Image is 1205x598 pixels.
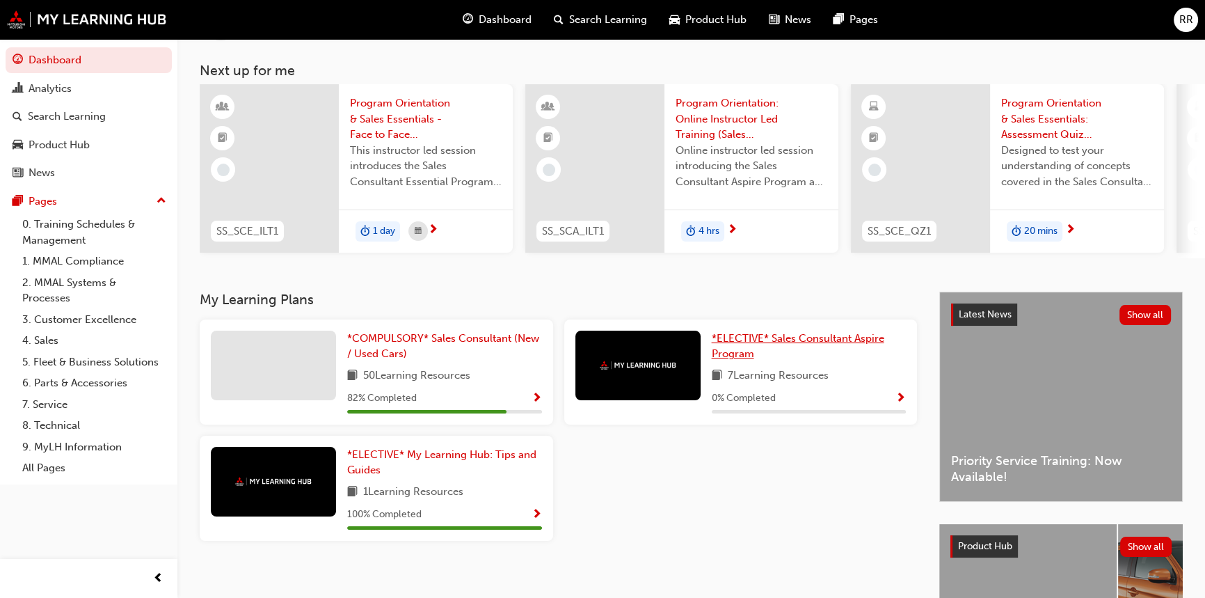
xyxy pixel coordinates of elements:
[1195,98,1204,116] span: learningResourceType_ELEARNING-icon
[1120,537,1172,557] button: Show all
[6,45,172,189] button: DashboardAnalyticsSearch LearningProduct HubNews
[532,509,542,521] span: Show Progress
[822,6,889,34] a: pages-iconPages
[216,223,278,239] span: SS_SCE_ILT1
[347,484,358,501] span: book-icon
[869,98,879,116] span: learningResourceType_ELEARNING-icon
[218,98,228,116] span: learningResourceType_INSTRUCTOR_LED-icon
[1195,129,1204,148] span: booktick-icon
[951,453,1171,485] span: Priority Service Training: Now Available!
[895,390,906,407] button: Show Progress
[347,368,358,385] span: book-icon
[543,129,553,148] span: booktick-icon
[769,11,779,29] span: news-icon
[17,251,172,272] a: 1. MMAL Compliance
[6,189,172,214] button: Pages
[6,160,172,186] a: News
[532,506,542,524] button: Show Progress
[200,84,513,253] a: SS_SCE_ILT1Program Orientation & Sales Essentials - Face to Face Instructor Led Training (Sales C...
[153,570,163,588] span: prev-icon
[350,95,502,143] span: Program Orientation & Sales Essentials - Face to Face Instructor Led Training (Sales Consultant E...
[6,132,172,158] a: Product Hub
[699,223,719,239] span: 4 hrs
[347,447,542,478] a: *ELECTIVE* My Learning Hub: Tips and Guides
[543,164,555,176] span: learningRecordVerb_NONE-icon
[676,95,827,143] span: Program Orientation: Online Instructor Led Training (Sales Consultant Aspire Program)
[13,196,23,208] span: pages-icon
[532,390,542,407] button: Show Progress
[959,308,1012,320] span: Latest News
[939,292,1183,502] a: Latest NewsShow allPriority Service Training: Now Available!
[347,507,422,523] span: 100 % Completed
[350,143,502,190] span: This instructor led session introduces the Sales Consultant Essential Program and outlines what y...
[360,223,370,241] span: duration-icon
[217,164,230,176] span: learningRecordVerb_NONE-icon
[17,436,172,458] a: 9. MyLH Information
[1012,223,1021,241] span: duration-icon
[13,139,23,152] span: car-icon
[569,12,647,28] span: Search Learning
[13,83,23,95] span: chart-icon
[29,194,57,210] div: Pages
[347,332,539,361] span: *COMPULSORY* Sales Consultant (New / Used Cars)
[542,223,604,239] span: SS_SCA_ILT1
[13,167,23,180] span: news-icon
[17,214,172,251] a: 0. Training Schedules & Management
[1001,95,1153,143] span: Program Orientation & Sales Essentials: Assessment Quiz (Sales Consultant Essential Program)
[17,309,172,331] a: 3. Customer Excellence
[17,272,172,309] a: 2. MMAL Systems & Processes
[543,6,658,34] a: search-iconSearch Learning
[13,54,23,67] span: guage-icon
[29,137,90,153] div: Product Hub
[17,457,172,479] a: All Pages
[1119,305,1172,325] button: Show all
[177,63,1205,79] h3: Next up for me
[347,391,417,407] span: 82 % Completed
[833,11,844,29] span: pages-icon
[29,81,72,97] div: Analytics
[727,224,737,237] span: next-icon
[7,10,167,29] img: mmal
[758,6,822,34] a: news-iconNews
[600,361,676,370] img: mmal
[728,368,829,385] span: 7 Learning Resources
[17,372,172,394] a: 6. Parts & Accessories
[200,292,917,308] h3: My Learning Plans
[868,164,881,176] span: learningRecordVerb_NONE-icon
[785,12,811,28] span: News
[347,331,542,362] a: *COMPULSORY* Sales Consultant (New / Used Cars)
[868,223,931,239] span: SS_SCE_QZ1
[6,104,172,129] a: Search Learning
[525,84,838,253] a: SS_SCA_ILT1Program Orientation: Online Instructor Led Training (Sales Consultant Aspire Program)O...
[1174,8,1198,32] button: RR
[17,352,172,373] a: 5. Fleet & Business Solutions
[13,111,22,123] span: search-icon
[452,6,543,34] a: guage-iconDashboard
[895,393,906,405] span: Show Progress
[373,223,395,239] span: 1 day
[712,331,907,362] a: *ELECTIVE* Sales Consultant Aspire Program
[686,223,696,241] span: duration-icon
[235,477,312,486] img: mmal
[1024,223,1058,239] span: 20 mins
[958,540,1012,552] span: Product Hub
[950,535,1172,558] a: Product HubShow all
[712,368,722,385] span: book-icon
[658,6,758,34] a: car-iconProduct Hub
[415,223,422,240] span: calendar-icon
[363,484,463,501] span: 1 Learning Resources
[28,109,106,125] div: Search Learning
[17,415,172,436] a: 8. Technical
[851,84,1164,253] a: SS_SCE_QZ1Program Orientation & Sales Essentials: Assessment Quiz (Sales Consultant Essential Pro...
[17,394,172,416] a: 7. Service
[347,448,536,477] span: *ELECTIVE* My Learning Hub: Tips and Guides
[869,129,879,148] span: booktick-icon
[532,393,542,405] span: Show Progress
[6,47,172,73] a: Dashboard
[363,368,470,385] span: 50 Learning Resources
[849,12,878,28] span: Pages
[218,129,228,148] span: booktick-icon
[157,192,166,210] span: up-icon
[1065,224,1076,237] span: next-icon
